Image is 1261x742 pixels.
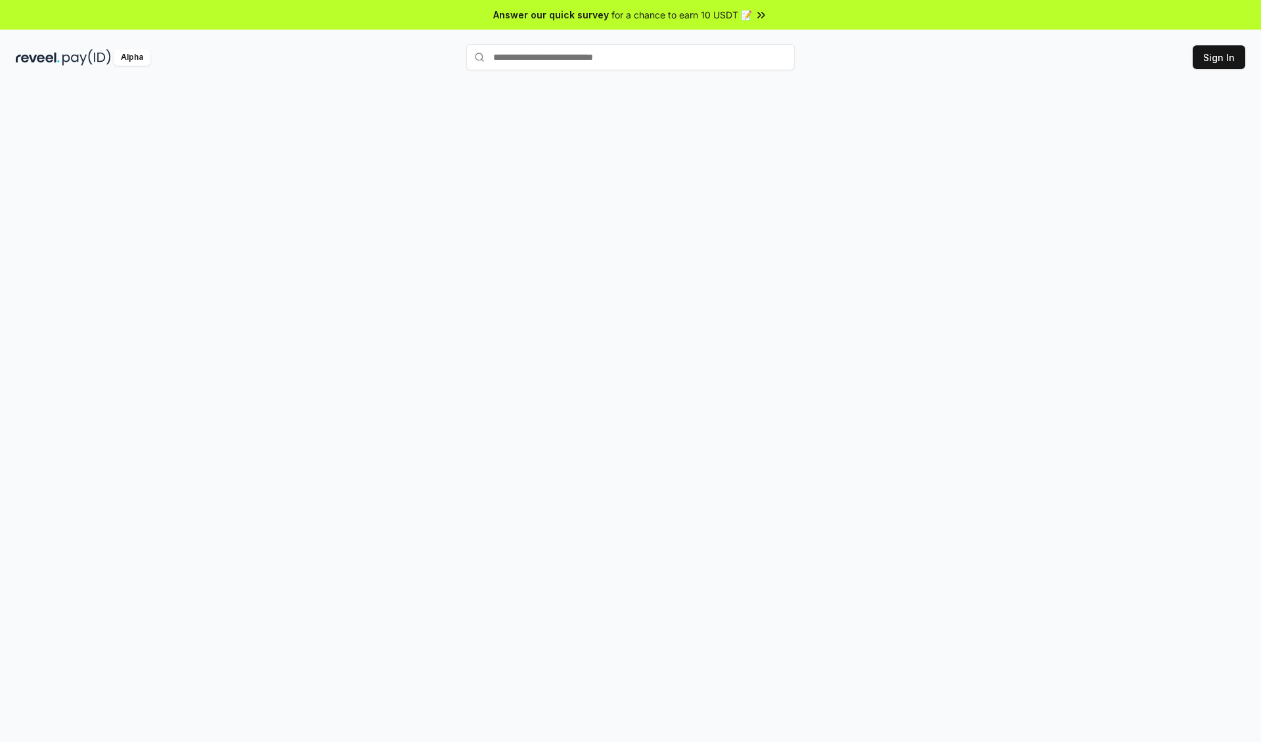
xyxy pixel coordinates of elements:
button: Sign In [1193,45,1245,69]
span: for a chance to earn 10 USDT 📝 [611,8,752,22]
img: pay_id [62,49,111,66]
div: Alpha [114,49,150,66]
img: reveel_dark [16,49,60,66]
span: Answer our quick survey [493,8,609,22]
